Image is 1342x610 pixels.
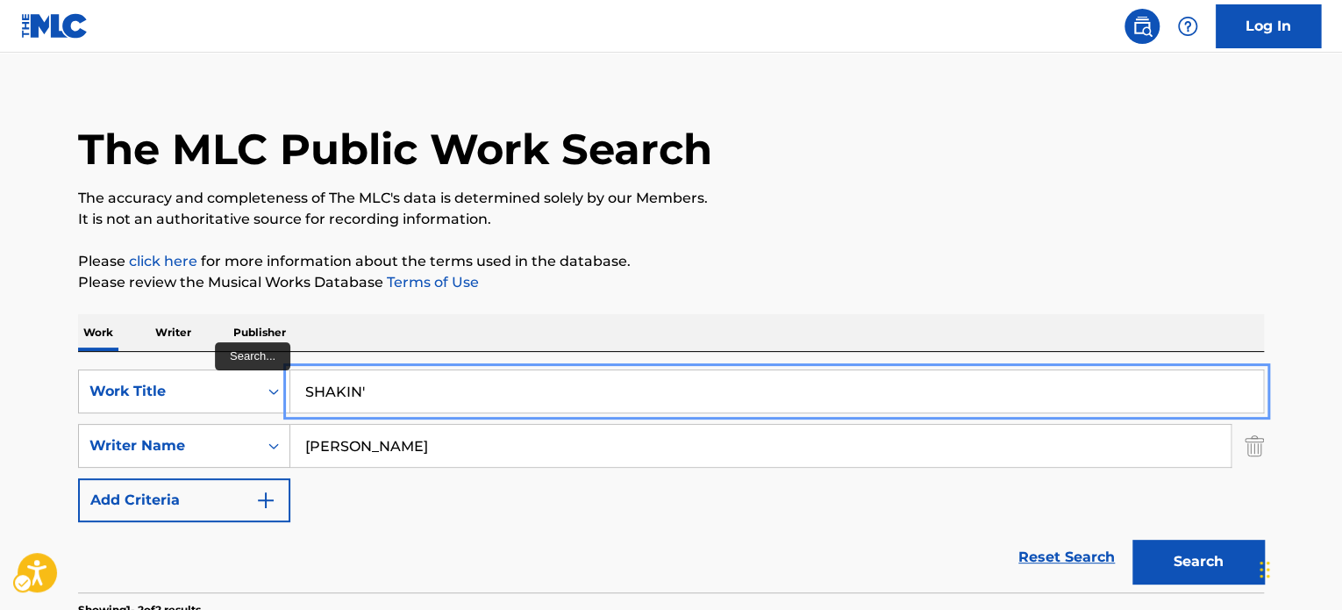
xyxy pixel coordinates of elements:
div: Work Title [89,381,247,402]
img: 9d2ae6d4665cec9f34b9.svg [255,490,276,511]
button: Add Criteria [78,478,290,522]
p: Please for more information about the terms used in the database. [78,251,1264,272]
input: Search... [290,370,1263,413]
div: Writer Name [89,435,247,456]
p: Publisher [228,314,291,351]
a: Reset Search [1010,538,1124,577]
img: help [1177,16,1198,37]
p: Please review the Musical Works Database [78,272,1264,293]
div: Drag [1260,543,1270,596]
p: Writer [150,314,196,351]
h1: The MLC Public Work Search [78,123,712,176]
a: click here [129,253,197,269]
p: The accuracy and completeness of The MLC's data is determined solely by our Members. [78,188,1264,209]
p: Work [78,314,118,351]
button: Search [1132,540,1264,584]
a: Terms of Use [383,274,479,291]
a: Log In [1216,4,1321,48]
p: It is not an authoritative source for recording information. [78,209,1264,230]
img: Delete Criterion [1245,424,1264,468]
input: Search... [290,425,1231,467]
img: search [1131,16,1153,37]
div: Chat Widget [1254,526,1342,610]
img: MLC Logo [21,13,89,39]
form: Search Form [78,370,1264,592]
iframe: Hubspot Iframe [1254,526,1342,610]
